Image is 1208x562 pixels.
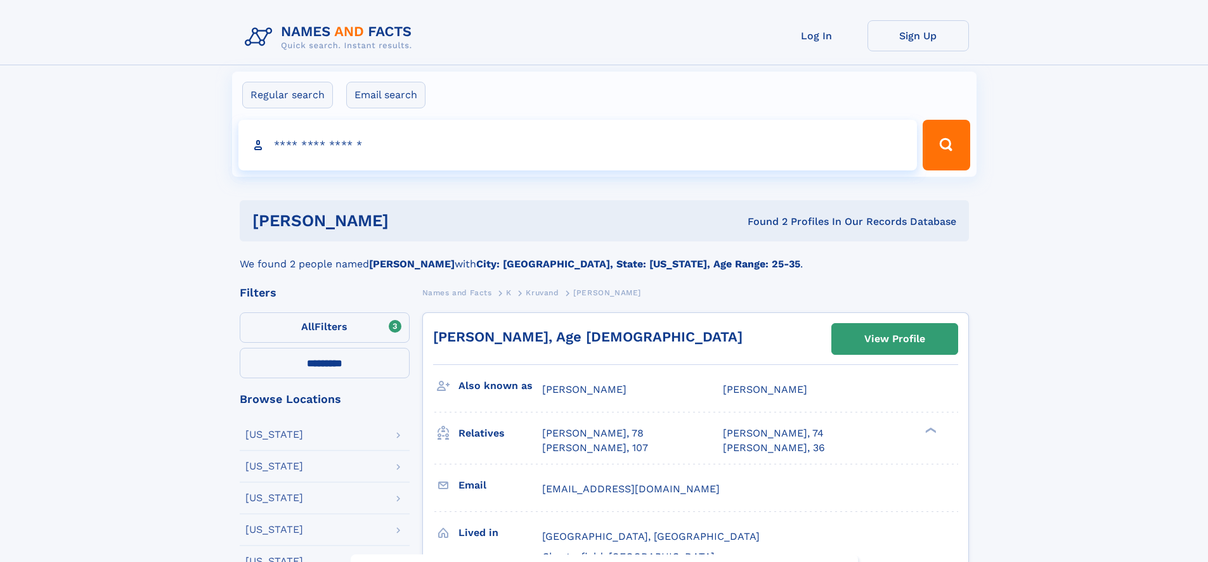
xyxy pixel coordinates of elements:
[542,383,627,395] span: [PERSON_NAME]
[832,324,958,354] a: View Profile
[476,258,800,270] b: City: [GEOGRAPHIC_DATA], State: [US_STATE], Age Range: 25-35
[240,287,410,298] div: Filters
[542,483,720,495] span: [EMAIL_ADDRESS][DOMAIN_NAME]
[240,241,969,272] div: We found 2 people named with .
[242,82,333,108] label: Regular search
[506,288,512,297] span: K
[542,530,760,542] span: [GEOGRAPHIC_DATA], [GEOGRAPHIC_DATA]
[506,284,512,300] a: K
[458,375,542,397] h3: Also known as
[766,20,867,51] a: Log In
[568,215,956,229] div: Found 2 Profiles In Our Records Database
[238,120,918,170] input: search input
[458,522,542,544] h3: Lived in
[526,288,559,297] span: Kruvand
[526,284,559,300] a: Kruvand
[864,324,925,354] div: View Profile
[723,383,807,395] span: [PERSON_NAME]
[542,441,648,455] a: [PERSON_NAME], 107
[240,20,422,54] img: Logo Names and Facts
[458,423,542,444] h3: Relatives
[422,284,492,300] a: Names and Facts
[245,493,303,503] div: [US_STATE]
[573,288,641,297] span: [PERSON_NAME]
[433,329,743,345] a: [PERSON_NAME], Age [DEMOGRAPHIC_DATA]
[723,426,824,440] a: [PERSON_NAME], 74
[301,321,315,333] span: All
[245,525,303,535] div: [US_STATE]
[922,426,937,435] div: ❯
[245,430,303,440] div: [US_STATE]
[346,82,425,108] label: Email search
[867,20,969,51] a: Sign Up
[542,426,644,440] a: [PERSON_NAME], 78
[369,258,455,270] b: [PERSON_NAME]
[240,312,410,343] label: Filters
[252,213,568,229] h1: [PERSON_NAME]
[245,461,303,471] div: [US_STATE]
[723,441,825,455] a: [PERSON_NAME], 36
[240,393,410,405] div: Browse Locations
[923,120,970,170] button: Search Button
[458,475,542,496] h3: Email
